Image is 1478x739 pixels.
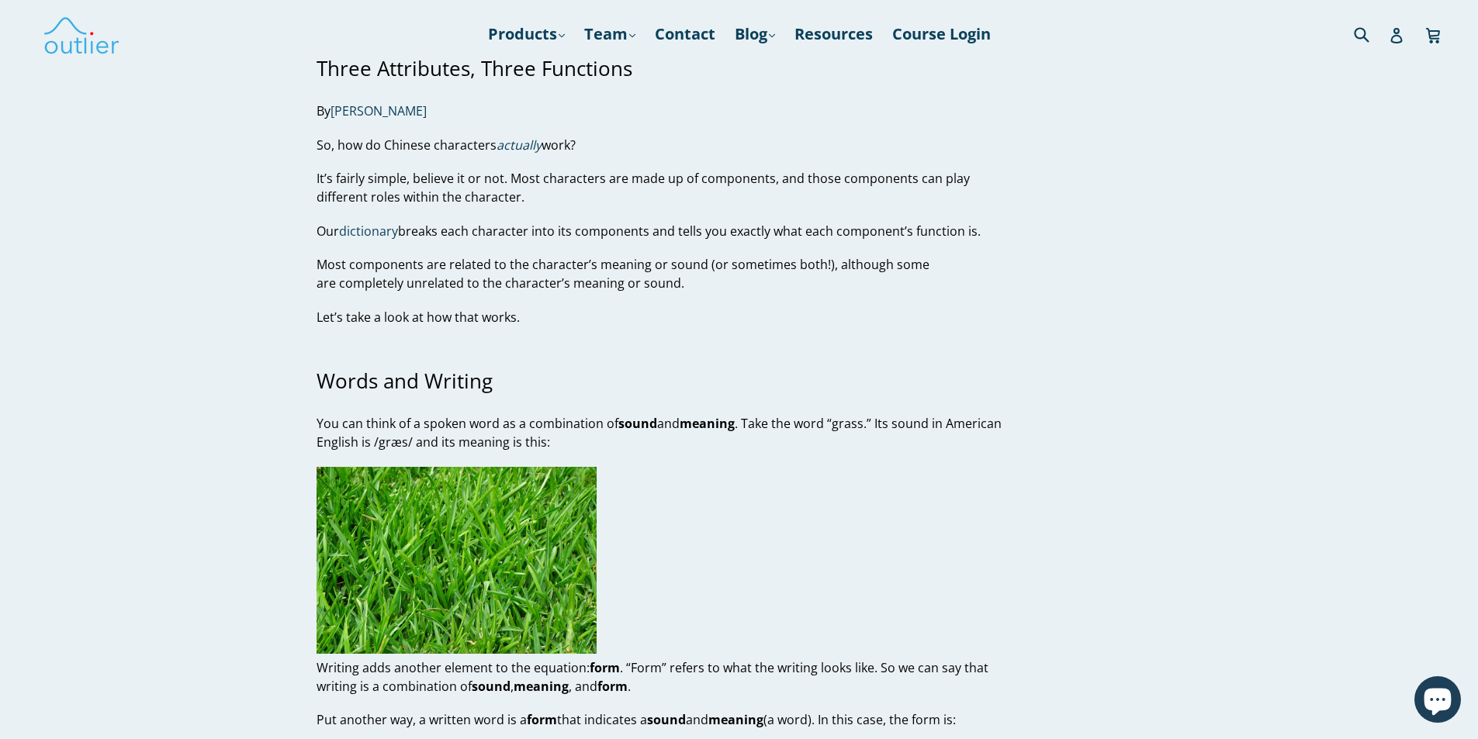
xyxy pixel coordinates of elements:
p: By [317,102,1017,121]
a: Course Login [884,20,999,48]
strong: meaning [708,711,763,728]
strong: form [590,659,620,676]
strong: form [527,711,557,728]
strong: meaning [514,678,569,695]
a: Contact [647,20,723,48]
img: Outlier Linguistics [43,12,120,57]
strong: form [597,678,628,695]
p: You can think of a spoken word as a combination of and . Take the word “grass.” Its sound in Amer... [317,415,1017,452]
strong: sound [472,678,511,695]
input: Search [1350,18,1393,50]
p: Our breaks each character into its components and tells you exactly what each component’s functio... [317,222,1017,240]
p: It’s fairly simple, believe it or not. Most characters are made up of components, and those compo... [317,170,1017,207]
inbox-online-store-chat: Shopify online store chat [1410,676,1466,727]
img: grass [317,467,597,654]
p: So, how do Chinese characters work? [317,136,1017,154]
a: [PERSON_NAME] [331,103,427,121]
a: actually [497,136,542,154]
strong: sound [618,416,657,433]
a: Blog [727,20,783,48]
a: Resources [787,20,881,48]
a: Team [576,20,643,48]
p: Let’s take a look at how that works. [317,308,1017,326]
h3: Three Attributes, Three Functions [317,57,1017,81]
p: Writing adds another element to the equation: . “Form” refers to what the writing looks like. So ... [317,658,1017,696]
p: Put another way, a written word is a that indicates a and (a word). In this case, the form is: [317,710,1017,729]
p: Most components are related to the character’s meaning or sound (or sometimes both!), although so... [317,255,1017,292]
a: dictionary [339,223,398,240]
strong: sound [647,711,686,728]
strong: meaning [680,416,735,433]
h3: Words and Writing [317,369,1017,393]
a: Products [480,20,573,48]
